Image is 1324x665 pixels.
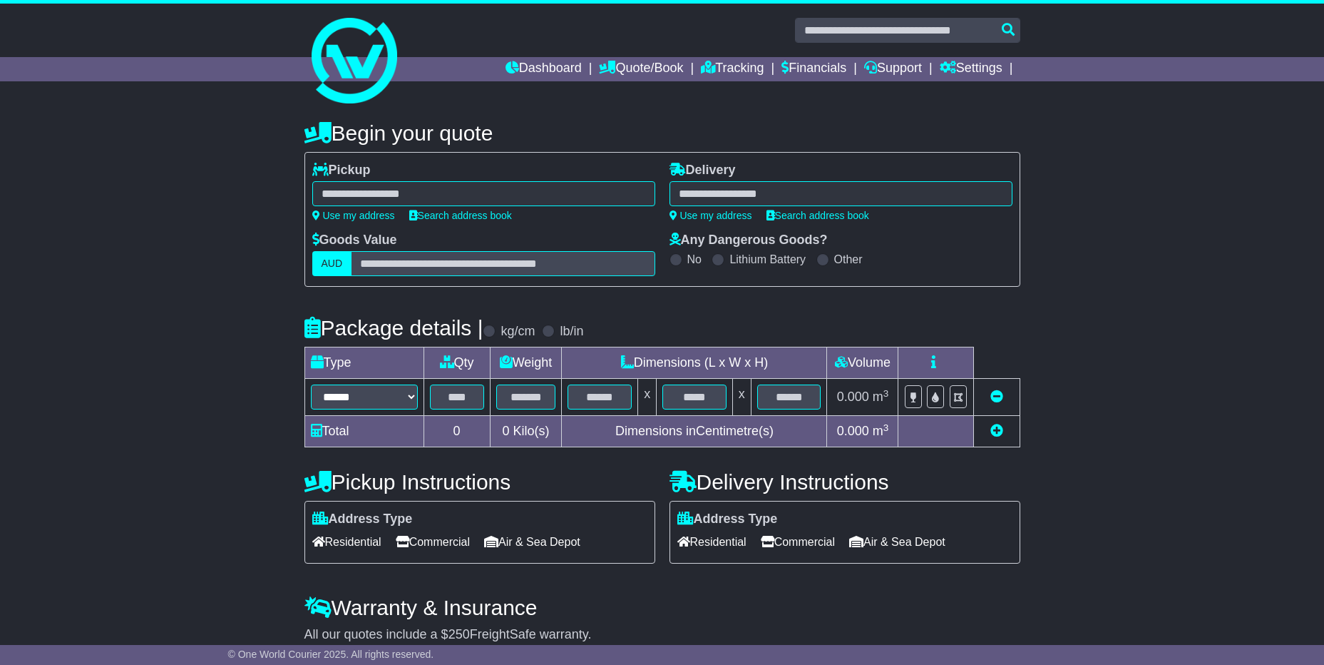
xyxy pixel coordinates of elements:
div: All our quotes include a $ FreightSafe warranty. [304,627,1020,643]
label: Goods Value [312,233,397,248]
a: Financials [781,57,846,81]
h4: Warranty & Insurance [304,596,1020,619]
h4: Delivery Instructions [669,470,1020,494]
label: Lithium Battery [729,253,806,266]
span: Air & Sea Depot [849,531,945,553]
span: Residential [677,531,746,553]
td: Total [304,416,424,447]
a: Settings [940,57,1002,81]
a: Use my address [669,210,752,221]
a: Remove this item [990,390,1003,404]
a: Support [864,57,922,81]
td: Dimensions (L x W x H) [562,347,827,379]
td: Qty [424,347,490,379]
label: lb/in [560,324,583,340]
span: Air & Sea Depot [484,531,580,553]
td: 0 [424,416,490,447]
a: Quote/Book [599,57,683,81]
label: Address Type [677,512,778,527]
label: Delivery [669,163,736,178]
a: Dashboard [506,57,582,81]
span: © One World Courier 2025. All rights reserved. [228,649,434,660]
label: kg/cm [501,324,535,340]
a: Search address book [409,210,512,221]
span: Commercial [396,531,470,553]
sup: 3 [883,388,889,399]
td: x [732,379,751,416]
h4: Begin your quote [304,121,1020,145]
td: Volume [827,347,898,379]
span: 0 [502,424,509,438]
a: Tracking [701,57,764,81]
span: m [873,424,889,438]
span: m [873,390,889,404]
label: AUD [312,251,352,276]
label: Pickup [312,163,371,178]
span: Residential [312,531,381,553]
td: Kilo(s) [490,416,562,447]
h4: Package details | [304,316,483,340]
td: Weight [490,347,562,379]
td: Dimensions in Centimetre(s) [562,416,827,447]
span: 0.000 [837,424,869,438]
label: Other [834,253,863,266]
a: Add new item [990,424,1003,438]
td: x [638,379,657,416]
a: Use my address [312,210,395,221]
span: 250 [448,627,470,641]
span: 0.000 [837,390,869,404]
h4: Pickup Instructions [304,470,655,494]
td: Type [304,347,424,379]
span: Commercial [761,531,835,553]
a: Search address book [766,210,869,221]
sup: 3 [883,422,889,433]
label: Address Type [312,512,413,527]
label: Any Dangerous Goods? [669,233,828,248]
label: No [687,253,702,266]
